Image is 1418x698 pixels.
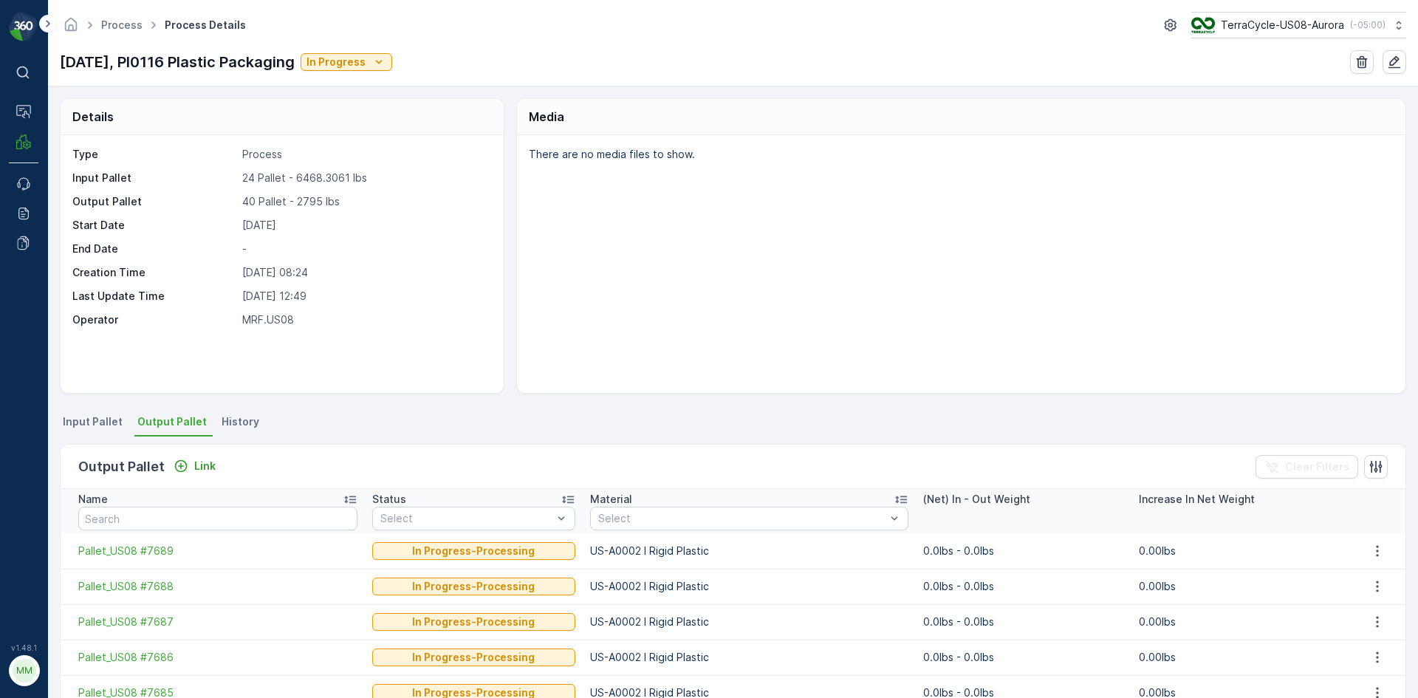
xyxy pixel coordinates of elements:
td: 0.0lbs - 0.0lbs [916,640,1131,675]
span: v 1.48.1 [9,643,38,652]
td: 0.0lbs - 0.0lbs [916,569,1131,604]
a: Pallet_US08 #7689 [78,544,357,558]
button: In Progress-Processing [372,578,575,595]
button: In Progress-Processing [372,649,575,666]
td: 0.00lbs [1131,604,1347,640]
a: Pallet_US08 #7686 [78,650,357,665]
p: 40 Pallet - 2795 lbs [242,194,488,209]
p: In Progress-Processing [412,615,535,629]
td: 0.00lbs [1131,640,1347,675]
p: Media [529,108,564,126]
span: History [222,414,259,429]
p: Last Update Time [72,289,236,304]
a: Process [101,18,143,31]
p: (Net) In - Out Weight [923,492,1030,507]
p: ( -05:00 ) [1350,19,1386,31]
p: MRF.US08 [242,312,488,327]
div: MM [13,659,36,682]
p: Process [242,147,488,162]
p: [DATE] 08:24 [242,265,488,280]
button: Clear Filters [1256,455,1358,479]
button: Link [168,457,222,475]
p: Select [598,511,886,526]
span: Input Pallet [63,414,123,429]
button: In Progress [301,53,392,71]
p: In Progress [306,55,366,69]
p: Link [194,459,216,473]
p: TerraCycle-US08-Aurora [1221,18,1344,32]
p: Operator [72,312,236,327]
a: Pallet_US08 #7688 [78,579,357,594]
button: In Progress-Processing [372,613,575,631]
input: Search [78,507,357,530]
p: There are no media files to show. [529,147,1390,162]
td: 0.00lbs [1131,533,1347,569]
p: Select [380,511,552,526]
p: [DATE] 12:49 [242,289,488,304]
p: 24 Pallet - 6468.3061 lbs [242,171,488,185]
p: Output Pallet [72,194,236,209]
p: End Date [72,242,236,256]
p: Creation Time [72,265,236,280]
td: 0.0lbs - 0.0lbs [916,533,1131,569]
p: [DATE] [242,218,488,233]
p: Input Pallet [72,171,236,185]
p: Clear Filters [1285,459,1349,474]
td: 0.00lbs [1131,569,1347,604]
p: In Progress-Processing [412,544,535,558]
img: logo [9,12,38,41]
button: In Progress-Processing [372,542,575,560]
td: US-A0002 I Rigid Plastic [583,640,916,675]
p: Name [78,492,108,507]
td: 0.0lbs - 0.0lbs [916,604,1131,640]
p: Details [72,108,114,126]
span: Process Details [162,18,249,32]
p: Output Pallet [78,456,165,477]
span: Output Pallet [137,414,207,429]
a: Homepage [63,22,79,35]
p: In Progress-Processing [412,650,535,665]
p: [DATE], PI0116 Plastic Packaging [60,51,295,73]
button: MM [9,655,38,686]
button: TerraCycle-US08-Aurora(-05:00) [1191,12,1406,38]
p: - [242,242,488,256]
p: In Progress-Processing [412,579,535,594]
td: US-A0002 I Rigid Plastic [583,533,916,569]
p: Start Date [72,218,236,233]
p: Increase In Net Weight [1139,492,1255,507]
td: US-A0002 I Rigid Plastic [583,604,916,640]
p: Type [72,147,236,162]
td: US-A0002 I Rigid Plastic [583,569,916,604]
a: Pallet_US08 #7687 [78,615,357,629]
img: image_ci7OI47.png [1191,17,1215,33]
p: Material [590,492,632,507]
p: Status [372,492,406,507]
